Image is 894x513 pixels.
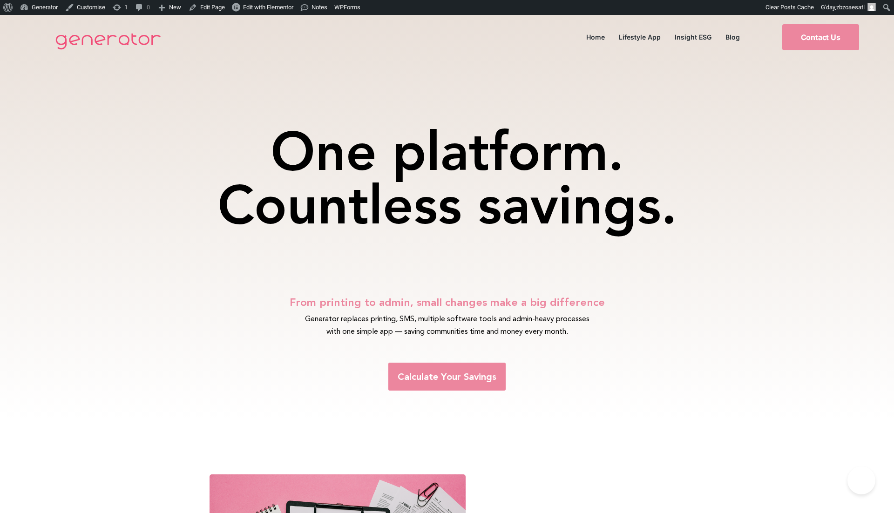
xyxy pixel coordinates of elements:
span: Edit with Elementor [243,4,293,11]
h2: From printing to admin, small changes make a big difference [205,297,689,308]
a: Contact Us [782,24,859,50]
a: Blog [718,31,747,43]
span: Contact Us [801,34,840,41]
span: zbzoaesatl [836,4,865,11]
span: Calculate Your Savings [398,372,496,381]
iframe: Toggle Customer Support [847,466,875,494]
span: Generator replaces printing, SMS, multiple software tools and admin-heavy processes with one simp... [305,314,589,336]
h1: One platform. Countless savings. [186,125,708,232]
a: Calculate Your Savings [388,363,506,391]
